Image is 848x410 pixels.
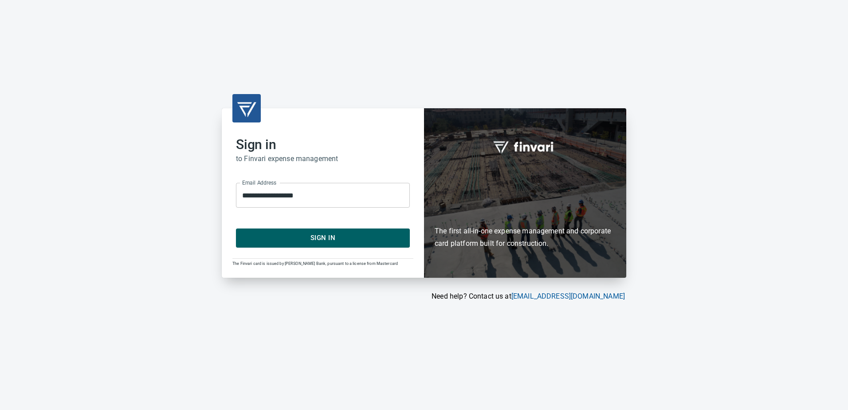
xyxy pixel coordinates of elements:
a: [EMAIL_ADDRESS][DOMAIN_NAME] [511,292,625,300]
div: Finvari [424,108,626,277]
h6: The first all-in-one expense management and corporate card platform built for construction. [435,173,616,250]
span: Sign In [246,232,400,244]
p: Need help? Contact us at [222,291,625,302]
h2: Sign in [236,137,410,153]
img: transparent_logo.png [236,98,257,119]
h6: to Finvari expense management [236,153,410,165]
img: fullword_logo_white.png [492,136,558,157]
button: Sign In [236,229,410,247]
span: The Finvari card is issued by [PERSON_NAME] Bank, pursuant to a license from Mastercard [232,261,398,266]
